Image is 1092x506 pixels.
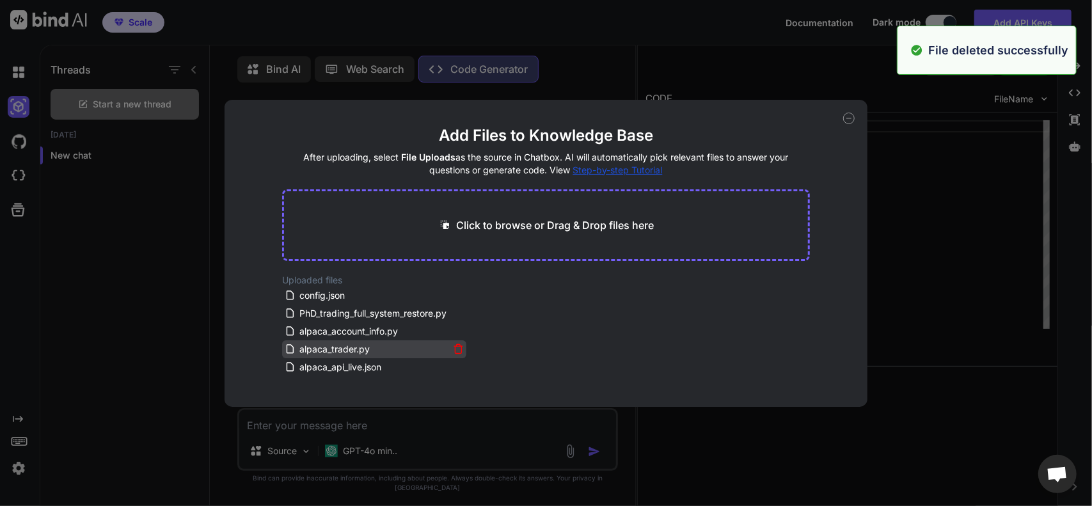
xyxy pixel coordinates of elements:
span: alpaca_account_info.py [298,324,399,339]
p: File deleted successfully [928,42,1068,59]
span: Step-by-step Tutorial [573,164,663,175]
span: PhD_trading_full_system_restore.py [298,306,448,321]
img: alert [910,42,923,59]
h2: Add Files to Knowledge Base [282,125,809,146]
h4: After uploading, select as the source in Chatbox. AI will automatically pick relevant files to an... [282,151,809,177]
a: Open chat [1038,455,1077,493]
p: Click to browse or Drag & Drop files here [457,217,654,233]
span: File Uploads [402,152,456,162]
h2: Uploaded files [282,274,809,287]
span: alpaca_api_live.json [298,360,383,375]
span: config.json [298,288,346,303]
span: alpaca_trader.py [298,342,371,357]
